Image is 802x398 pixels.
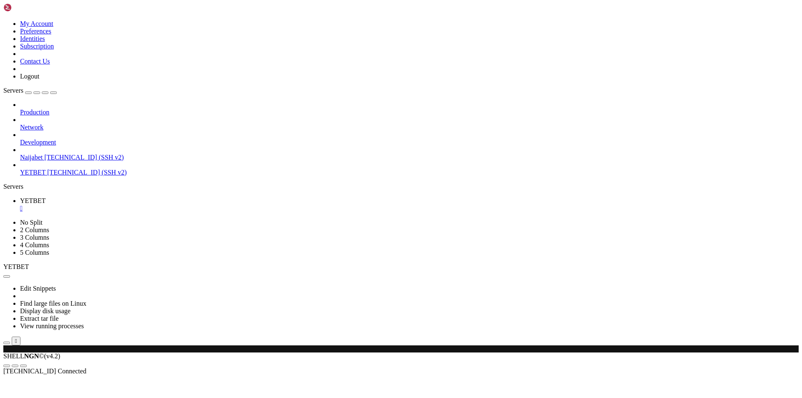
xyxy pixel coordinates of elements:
a: Logout [20,73,39,80]
a: Servers [3,87,57,94]
li: Network [20,116,799,131]
span: YETBET [20,197,46,204]
li: Naijabet [TECHNICAL_ID] (SSH v2) [20,146,799,161]
span: [TECHNICAL_ID] (SSH v2) [47,169,127,176]
span: Production [20,109,49,116]
li: Development [20,131,799,146]
span: Development [20,139,56,146]
a: YETBET [20,197,799,212]
button:  [12,337,20,345]
a: Display disk usage [20,307,71,314]
a:  [20,205,799,212]
li: Production [20,101,799,116]
a: YETBET [TECHNICAL_ID] (SSH v2) [20,169,799,176]
a: 4 Columns [20,241,49,248]
img: Shellngn [3,3,51,12]
div:  [15,338,17,344]
a: 2 Columns [20,226,49,233]
span: YETBET [3,263,29,270]
a: View running processes [20,322,84,330]
span: [TECHNICAL_ID] (SSH v2) [44,154,124,161]
a: No Split [20,219,43,226]
a: Development [20,139,799,146]
a: Find large files on Linux [20,300,86,307]
a: Network [20,124,799,131]
span: Network [20,124,43,131]
a: Identities [20,35,45,42]
a: Production [20,109,799,116]
a: Extract tar file [20,315,58,322]
span: Servers [3,87,23,94]
div: Servers [3,183,799,190]
span: Naijabet [20,154,43,161]
span: YETBET [20,169,46,176]
li: YETBET [TECHNICAL_ID] (SSH v2) [20,161,799,176]
a: Preferences [20,28,51,35]
a: 5 Columns [20,249,49,256]
a: My Account [20,20,53,27]
a: Contact Us [20,58,50,65]
a: Naijabet [TECHNICAL_ID] (SSH v2) [20,154,799,161]
a: Edit Snippets [20,285,56,292]
a: Subscription [20,43,54,50]
a: 3 Columns [20,234,49,241]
